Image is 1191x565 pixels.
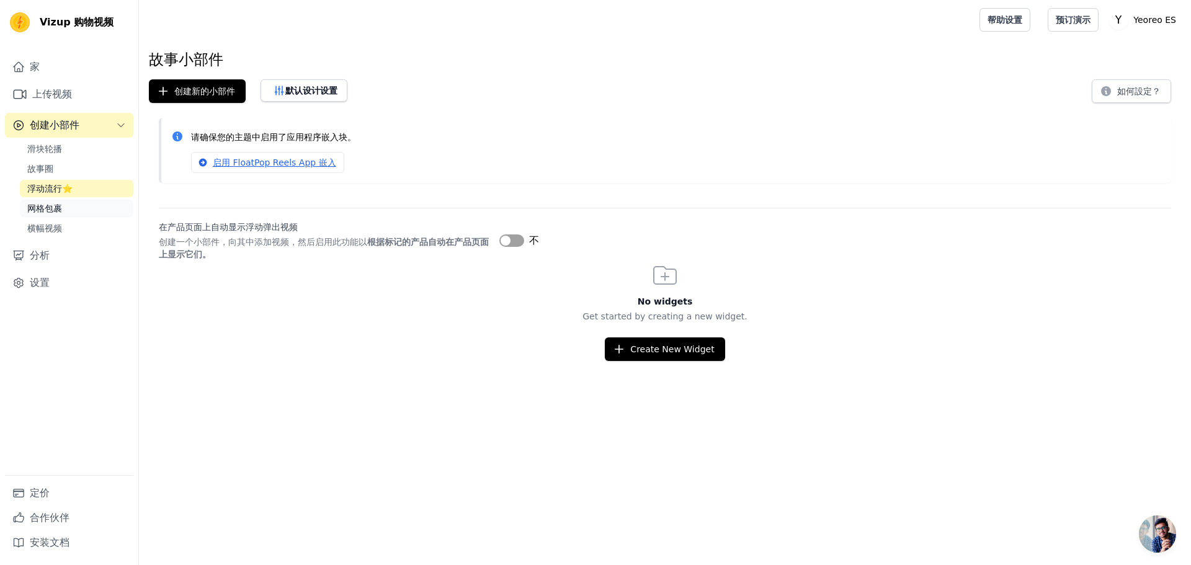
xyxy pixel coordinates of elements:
button: 不 [499,233,539,248]
font: 根据标记的产品自动在产品页面上显示它们。 [159,237,489,259]
font: 滑块轮播 [27,144,62,154]
font: 创建一个小部件，向其中添加视频，然后启用此功能以 [159,237,367,247]
font: 预订演示 [1056,15,1091,25]
a: 安装文档 [5,530,133,555]
font: 安装文档 [30,536,69,548]
font: 网格包裹 [27,203,62,213]
font: 帮助设置 [988,15,1022,25]
a: 如何設定？ [1092,88,1171,100]
button: Y Yeoreo ES [1108,9,1181,31]
a: 启用 FloatPop Reels App 嵌入 [191,152,344,173]
a: 定价 [5,481,133,505]
a: 分析 [5,243,133,268]
a: 故事圈 [20,160,133,177]
font: Yeoreo ES [1133,15,1176,25]
font: 创建新的小部件 [174,86,235,96]
a: 家 [5,55,133,79]
font: 创建小部件 [30,119,79,131]
font: 分析 [30,249,50,261]
button: 创建小部件 [5,113,133,138]
font: 故事圈 [27,164,53,174]
font: 上传视频 [32,88,72,100]
img: Vizup [10,12,30,32]
text: Y [1115,14,1122,26]
button: 如何設定？ [1092,79,1171,103]
font: 启用 FloatPop Reels App 嵌入 [213,158,336,167]
font: Vizup 购物视频 [40,16,114,28]
font: 合作伙伴 [30,512,69,523]
a: 横幅视频 [20,220,133,237]
a: 预订演示 [1048,8,1099,32]
font: 不 [529,234,539,246]
a: 网格包裹 [20,200,133,217]
button: 创建新的小部件 [149,79,246,103]
button: Create New Widget [605,337,725,361]
a: 开放式聊天 [1139,515,1176,553]
font: 在产品页面上自动显示浮动弹出视频 [159,222,298,232]
h3: No widgets [139,295,1191,308]
a: 浮动流行⭐ [20,180,133,197]
font: 如何設定？ [1117,86,1161,96]
font: 故事小部件 [149,51,223,68]
p: Get started by creating a new widget. [139,310,1191,323]
font: 请确保您的主题中启用了应用程序嵌入块。 [191,132,356,142]
a: 设置 [5,270,133,295]
button: 默认设计设置 [261,79,347,102]
font: 默认设计设置 [285,86,337,96]
font: 浮动流行⭐ [27,184,73,194]
a: 帮助设置 [979,8,1030,32]
font: 设置 [30,277,50,288]
font: 横幅视频 [27,223,62,233]
font: 家 [30,61,40,73]
a: 滑块轮播 [20,140,133,158]
font: 定价 [30,487,50,499]
a: 合作伙伴 [5,505,133,530]
a: 上传视频 [5,82,133,107]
